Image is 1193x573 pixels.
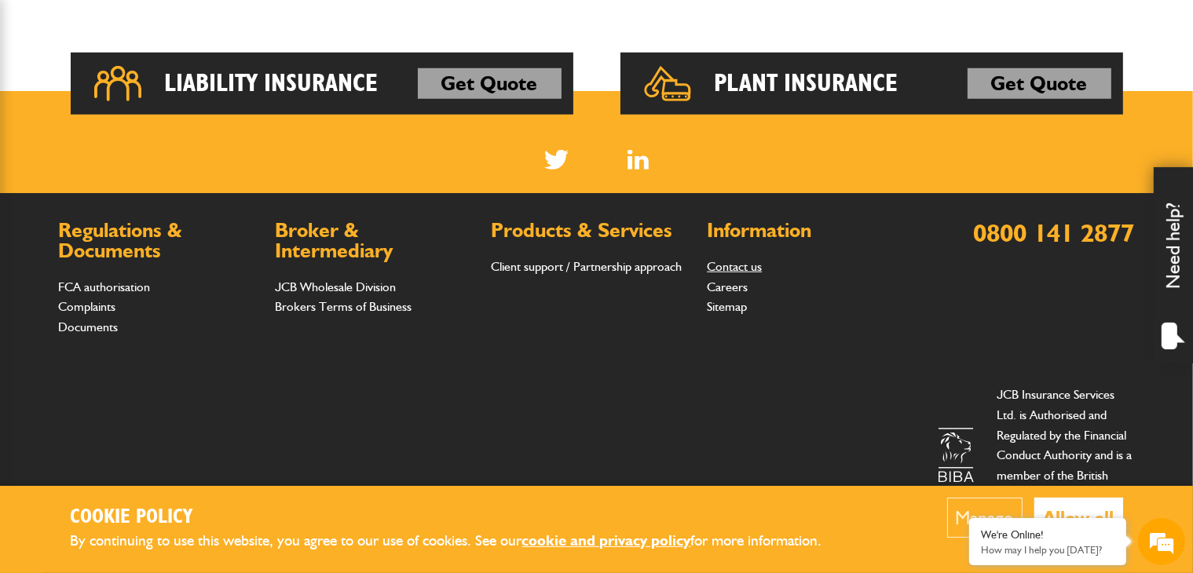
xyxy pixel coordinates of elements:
a: FCA authorisation [59,279,151,294]
h2: Regulations & Documents [59,221,259,261]
a: Careers [707,279,748,294]
input: Enter your phone number [20,238,287,272]
a: cookie and privacy policy [522,531,691,549]
a: Documents [59,319,119,334]
textarea: Type your message and hit 'Enter' [20,284,287,436]
h2: Cookie Policy [71,505,848,530]
a: JCB Wholesale Division [275,279,396,294]
h2: Broker & Intermediary [275,221,475,261]
button: Allow all [1034,498,1123,538]
p: JCB Insurance Services Ltd. is Authorised and Regulated by the Financial Conduct Authority and is... [997,385,1135,525]
a: LinkedIn [628,150,649,170]
div: We're Online! [981,528,1114,542]
a: Get Quote [968,68,1111,100]
h2: Products & Services [491,221,691,241]
a: Contact us [707,259,762,274]
div: Need help? [1154,167,1193,363]
input: Enter your email address [20,192,287,226]
a: Sitemap [707,299,747,314]
h2: Information [707,221,907,241]
img: d_20077148190_company_1631870298795_20077148190 [27,87,66,109]
h2: Liability Insurance [165,68,379,100]
div: Chat with us now [82,88,264,108]
em: Start Chat [214,451,285,472]
a: Get Quote [418,68,562,100]
a: Brokers Terms of Business [275,299,412,314]
a: 0800 141 2877 [974,217,1135,248]
p: By continuing to use this website, you agree to our use of cookies. See our for more information. [71,529,848,553]
div: Minimize live chat window [258,8,295,46]
a: Complaints [59,299,116,314]
p: How may I help you today? [981,544,1114,556]
img: Twitter [544,150,569,170]
a: Client support / Partnership approach [491,259,682,274]
h2: Plant Insurance [715,68,898,100]
input: Enter your last name [20,145,287,180]
img: Linked In [628,150,649,170]
button: Manage [947,498,1023,538]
